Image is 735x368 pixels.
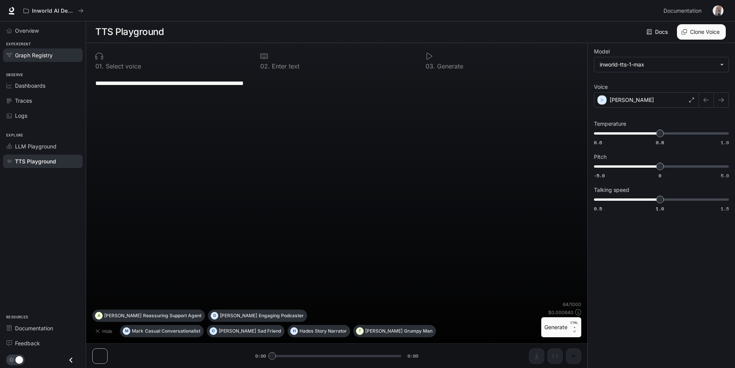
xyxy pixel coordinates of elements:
[594,121,626,127] p: Temperature
[721,139,729,146] span: 1.0
[143,313,201,318] p: Reassuring Support Agent
[594,84,608,90] p: Voice
[15,97,32,105] span: Traces
[120,325,204,337] button: MMarkCasual Conversationalist
[104,313,141,318] p: [PERSON_NAME]
[594,49,610,54] p: Model
[3,155,83,168] a: TTS Playground
[594,154,607,160] p: Pitch
[315,329,347,333] p: Story Narrator
[365,329,402,333] p: [PERSON_NAME]
[600,61,716,68] div: inworld-tts-1-max
[426,63,435,69] p: 0 3 .
[660,3,707,18] a: Documentation
[3,109,83,122] a: Logs
[356,325,363,337] div: T
[95,310,102,322] div: A
[570,320,578,330] p: CTRL +
[288,325,350,337] button: HHadesStory Narrator
[3,48,83,62] a: Graph Registry
[15,339,40,347] span: Feedback
[610,96,654,104] p: [PERSON_NAME]
[404,329,432,333] p: Grumpy Man
[258,329,281,333] p: Sad Friend
[656,205,664,212] span: 1.0
[3,79,83,92] a: Dashboards
[95,63,104,69] p: 0 1 .
[15,51,53,59] span: Graph Registry
[353,325,436,337] button: T[PERSON_NAME]Grumpy Man
[3,94,83,107] a: Traces
[435,63,463,69] p: Generate
[104,63,141,69] p: Select voice
[710,3,726,18] button: User avatar
[594,139,602,146] span: 0.6
[270,63,299,69] p: Enter text
[132,329,143,333] p: Mark
[570,320,578,334] p: ⏎
[15,82,45,90] span: Dashboards
[594,172,605,179] span: -5.0
[15,355,23,364] span: Dark mode toggle
[219,329,256,333] p: [PERSON_NAME]
[15,157,56,165] span: TTS Playground
[541,317,581,337] button: GenerateCTRL +⏎
[713,5,723,16] img: User avatar
[62,352,80,368] button: Close drawer
[594,205,602,212] span: 0.5
[20,3,87,18] button: All workspaces
[594,187,629,193] p: Talking speed
[663,6,702,16] span: Documentation
[594,57,728,72] div: inworld-tts-1-max
[211,310,218,322] div: D
[677,24,726,40] button: Clone Voice
[15,27,39,35] span: Overview
[656,139,664,146] span: 0.8
[260,63,270,69] p: 0 2 .
[92,310,205,322] button: A[PERSON_NAME]Reassuring Support Agent
[95,24,164,40] h1: TTS Playground
[291,325,298,337] div: H
[563,301,581,308] p: 64 / 1000
[3,24,83,37] a: Overview
[15,142,57,150] span: LLM Playground
[259,313,304,318] p: Engaging Podcaster
[145,329,200,333] p: Casual Conversationalist
[299,329,313,333] p: Hades
[123,325,130,337] div: M
[208,310,307,322] button: D[PERSON_NAME]Engaging Podcaster
[721,205,729,212] span: 1.5
[92,325,117,337] button: Hide
[210,325,217,337] div: O
[15,324,53,332] span: Documentation
[3,321,83,335] a: Documentation
[3,140,83,153] a: LLM Playground
[721,172,729,179] span: 5.0
[548,309,574,316] p: $ 0.000640
[3,336,83,350] a: Feedback
[207,325,284,337] button: O[PERSON_NAME]Sad Friend
[32,8,75,14] p: Inworld AI Demos
[645,24,671,40] a: Docs
[220,313,257,318] p: [PERSON_NAME]
[15,112,27,120] span: Logs
[659,172,661,179] span: 0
